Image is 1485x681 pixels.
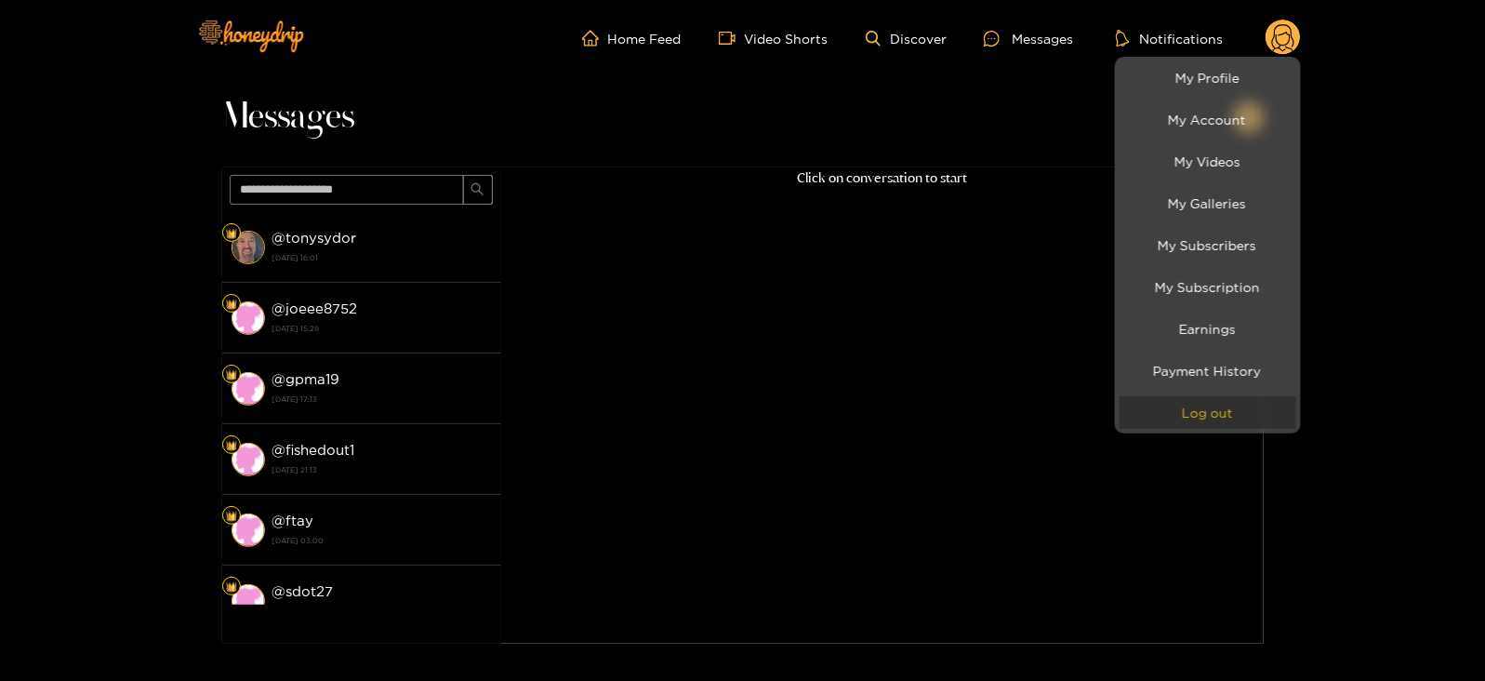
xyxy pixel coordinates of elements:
[1120,103,1296,136] a: My Account
[1120,187,1296,220] a: My Galleries
[1120,271,1296,303] a: My Subscription
[1120,313,1296,345] a: Earnings
[1120,396,1296,429] button: Log out
[1120,145,1296,178] a: My Videos
[1120,229,1296,261] a: My Subscribers
[1120,61,1296,94] a: My Profile
[1120,354,1296,387] a: Payment History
